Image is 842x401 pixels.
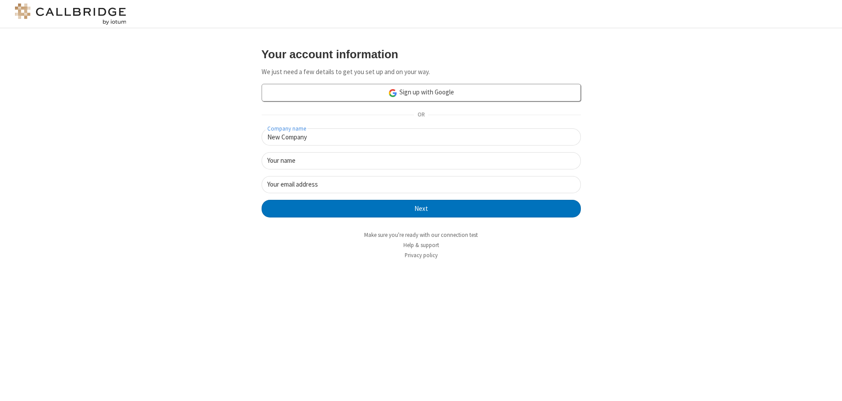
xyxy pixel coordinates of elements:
a: Make sure you're ready with our connection test [364,231,478,239]
h3: Your account information [262,48,581,60]
span: OR [414,109,428,121]
input: Your name [262,152,581,169]
p: We just need a few details to get you set up and on your way. [262,67,581,77]
a: Privacy policy [405,251,438,259]
img: google-icon.png [388,88,398,98]
img: logo@2x.png [13,4,128,25]
input: Company name [262,128,581,146]
a: Help & support [403,241,439,249]
input: Your email address [262,176,581,193]
a: Sign up with Google [262,84,581,101]
button: Next [262,200,581,217]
